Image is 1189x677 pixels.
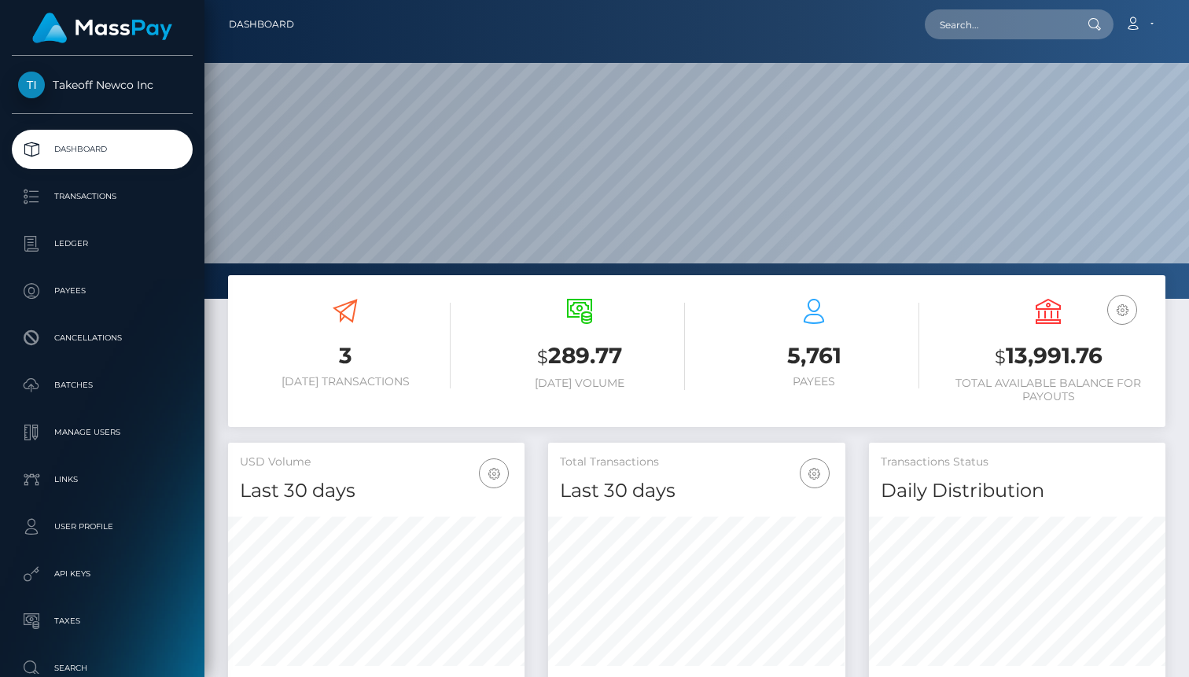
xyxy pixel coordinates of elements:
[18,185,186,208] p: Transactions
[18,468,186,491] p: Links
[18,326,186,350] p: Cancellations
[12,554,193,594] a: API Keys
[12,78,193,92] span: Takeoff Newco Inc
[240,477,513,505] h4: Last 30 days
[240,454,513,470] h5: USD Volume
[474,377,685,390] h6: [DATE] Volume
[18,421,186,444] p: Manage Users
[18,515,186,539] p: User Profile
[18,562,186,586] p: API Keys
[18,232,186,256] p: Ledger
[18,279,186,303] p: Payees
[18,373,186,397] p: Batches
[12,224,193,263] a: Ledger
[943,340,1154,373] h3: 13,991.76
[229,8,294,41] a: Dashboard
[995,346,1006,368] small: $
[881,477,1154,505] h4: Daily Distribution
[925,9,1073,39] input: Search...
[12,602,193,641] a: Taxes
[474,340,685,373] h3: 289.77
[18,72,45,98] img: Takeoff Newco Inc
[709,375,919,388] h6: Payees
[18,138,186,161] p: Dashboard
[12,413,193,452] a: Manage Users
[12,366,193,405] a: Batches
[12,460,193,499] a: Links
[32,13,172,43] img: MassPay Logo
[18,609,186,633] p: Taxes
[12,318,193,358] a: Cancellations
[943,377,1154,403] h6: Total Available Balance for Payouts
[240,340,451,371] h3: 3
[240,375,451,388] h6: [DATE] Transactions
[537,346,548,368] small: $
[560,454,833,470] h5: Total Transactions
[709,340,919,371] h3: 5,761
[560,477,833,505] h4: Last 30 days
[12,177,193,216] a: Transactions
[12,507,193,546] a: User Profile
[881,454,1154,470] h5: Transactions Status
[12,271,193,311] a: Payees
[12,130,193,169] a: Dashboard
